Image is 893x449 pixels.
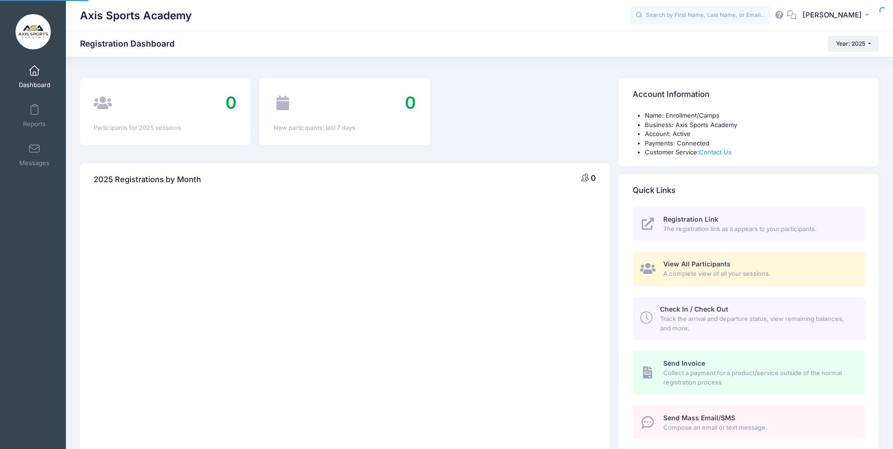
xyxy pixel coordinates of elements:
[663,359,705,367] span: Send Invoice
[633,405,865,440] a: Send Mass Email/SMS Compose an email or text message.
[633,81,709,108] h4: Account Information
[645,120,865,130] li: Business: Axis Sports Academy
[80,39,183,48] h1: Registration Dashboard
[80,5,192,26] h1: Axis Sports Academy
[591,173,596,183] span: 0
[645,129,865,139] li: Account: Active
[23,120,46,128] span: Reports
[699,148,732,156] a: Contact Us
[19,159,49,167] span: Messages
[663,369,854,387] span: Collect a payment for a product/service outside of the normal registration process
[405,92,416,113] span: 0
[274,123,416,133] div: New participants: last 7 days
[645,111,865,120] li: Name: Enrollment/Camps
[663,414,735,422] span: Send Mass Email/SMS
[16,14,51,49] img: Axis Sports Academy
[663,260,731,268] span: View All Participants
[94,123,236,133] div: Participants for 2025 sessions
[12,60,57,93] a: Dashboard
[828,36,879,52] button: Year: 2025
[225,92,237,113] span: 0
[645,148,865,157] li: Customer Service:
[803,10,862,20] span: [PERSON_NAME]
[633,177,676,204] h4: Quick Links
[94,166,201,193] h4: 2025 Registrations by Month
[660,314,854,333] span: Track the arrival and departure status, view remaining balances, and more.
[796,5,879,26] button: [PERSON_NAME]
[645,139,865,148] li: Payments: Connected
[663,423,854,433] span: Compose an email or text message.
[663,224,854,234] span: The registration link as it appears to your participants.
[836,40,865,47] span: Year: 2025
[633,207,865,241] a: Registration Link The registration link as it appears to your participants.
[660,305,728,313] span: Check In / Check Out
[633,351,865,394] a: Send Invoice Collect a payment for a product/service outside of the normal registration process
[663,215,718,223] span: Registration Link
[663,269,854,279] span: A complete view of all your sessions.
[12,99,57,132] a: Reports
[12,138,57,171] a: Messages
[633,297,865,340] a: Check In / Check Out Track the arrival and departure status, view remaining balances, and more.
[633,252,865,286] a: View All Participants A complete view of all your sessions.
[630,6,771,25] input: Search by First Name, Last Name, or Email...
[19,81,50,89] span: Dashboard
